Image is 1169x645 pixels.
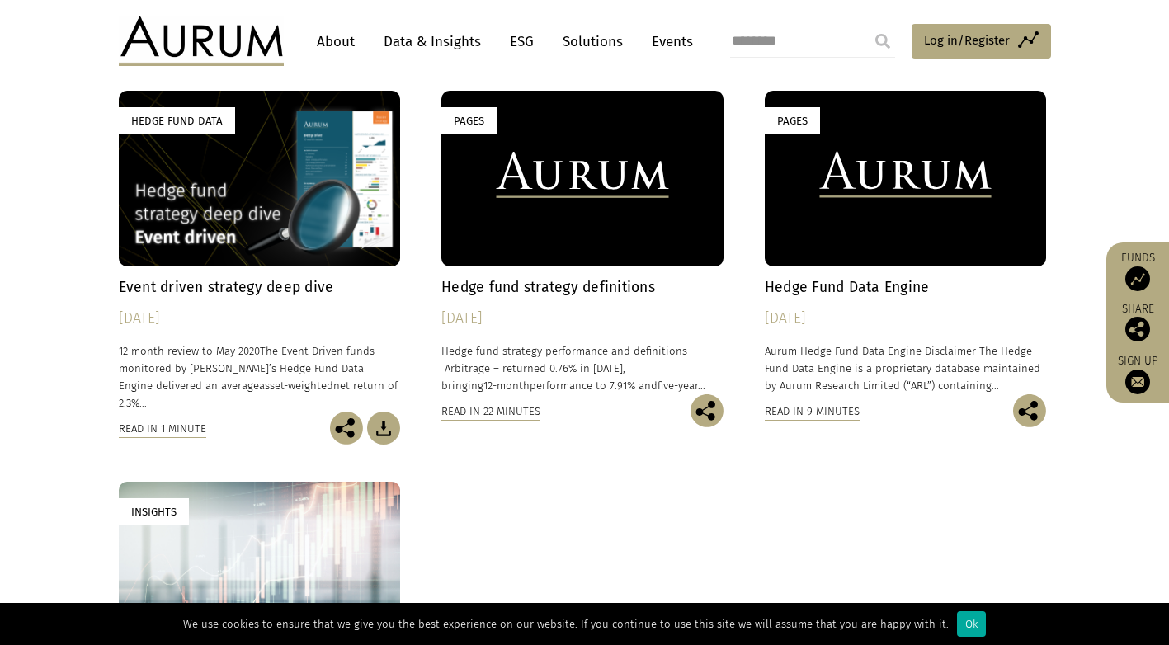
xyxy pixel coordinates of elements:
[441,279,724,296] h4: Hedge fund strategy definitions
[309,26,363,57] a: About
[1115,304,1161,341] div: Share
[912,24,1051,59] a: Log in/Register
[924,31,1010,50] span: Log in/Register
[1013,394,1046,427] img: Share this post
[765,403,860,421] div: Read in 9 minutes
[119,307,401,330] div: [DATE]
[1125,317,1150,341] img: Share this post
[119,16,284,66] img: Aurum
[441,107,497,134] div: Pages
[502,26,542,57] a: ESG
[119,420,206,438] div: Read in 1 minute
[1125,370,1150,394] img: Sign up to our newsletter
[119,91,401,412] a: Hedge Fund Data Event driven strategy deep dive [DATE] 12 month review to May 2020The Event Drive...
[866,25,899,58] input: Submit
[765,91,1047,394] a: Pages Hedge Fund Data Engine [DATE] Aurum Hedge Fund Data Engine Disclaimer The Hedge Fund Data E...
[1115,251,1161,291] a: Funds
[554,26,631,57] a: Solutions
[441,91,724,394] a: Pages Hedge fund strategy definitions [DATE] Hedge fund strategy performance and definitions Arbi...
[957,611,986,637] div: Ok
[765,279,1047,296] h4: Hedge Fund Data Engine
[441,307,724,330] div: [DATE]
[658,379,698,392] span: five-year
[1125,266,1150,291] img: Access Funds
[765,342,1047,394] p: Aurum Hedge Fund Data Engine Disclaimer The Hedge Fund Data Engine is a proprietary database main...
[367,412,400,445] img: Download Article
[483,379,530,392] span: 12-month
[119,342,401,412] p: 12 month review to May 2020The Event Driven funds monitored by [PERSON_NAME]’s Hedge Fund Data En...
[441,403,540,421] div: Read in 22 minutes
[119,498,189,525] div: Insights
[330,412,363,445] img: Share this post
[643,26,693,57] a: Events
[691,394,724,427] img: Share this post
[119,107,235,134] div: Hedge Fund Data
[259,379,333,392] span: asset-weighted
[441,342,724,394] p: Hedge fund strategy performance and definitions Arbitrage – returned 0.76% in [DATE], bringing pe...
[119,279,401,296] h4: Event driven strategy deep dive
[765,307,1047,330] div: [DATE]
[375,26,489,57] a: Data & Insights
[1115,354,1161,394] a: Sign up
[765,107,820,134] div: Pages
